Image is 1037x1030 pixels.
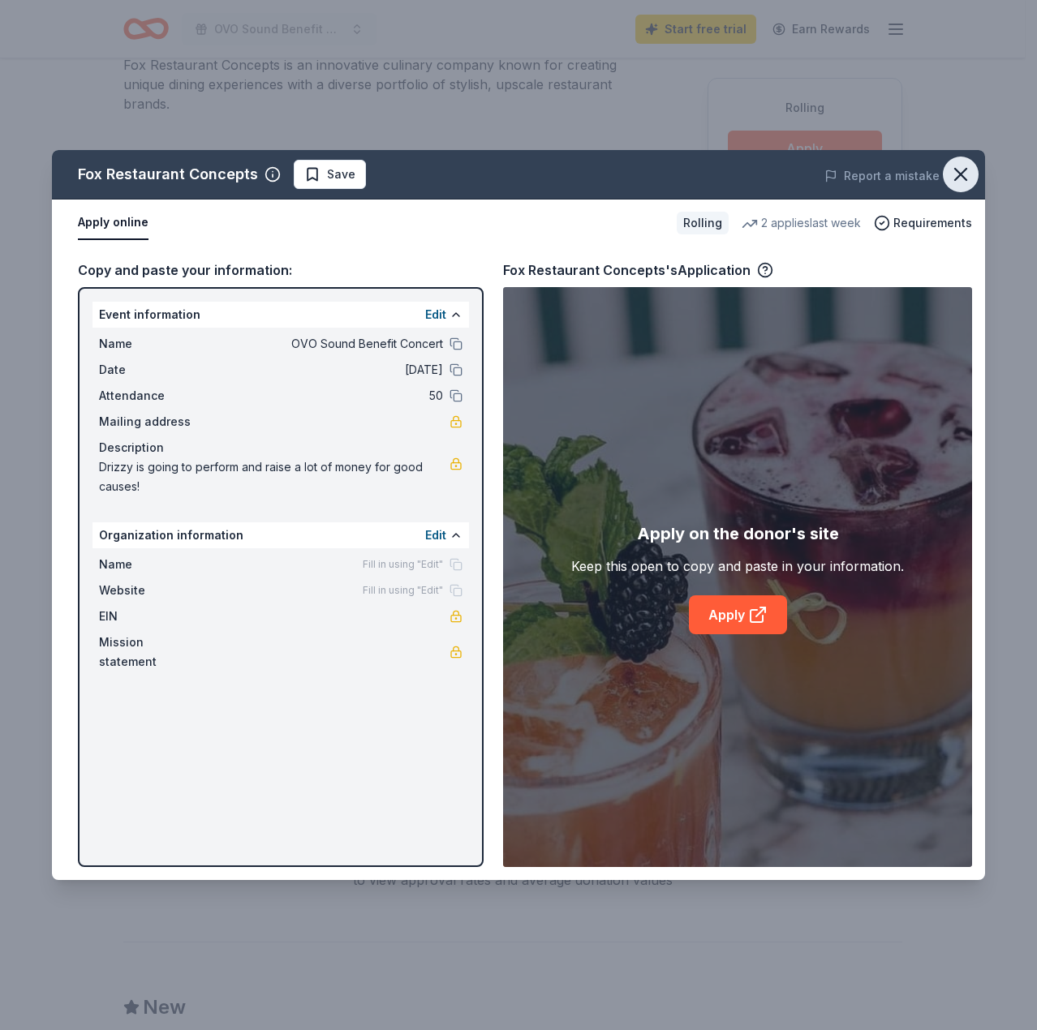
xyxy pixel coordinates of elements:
[893,213,972,233] span: Requirements
[99,360,208,380] span: Date
[363,558,443,571] span: Fill in using "Edit"
[93,302,469,328] div: Event information
[99,412,208,431] span: Mailing address
[99,555,208,574] span: Name
[78,260,484,281] div: Copy and paste your information:
[78,161,258,187] div: Fox Restaurant Concepts
[208,334,443,354] span: OVO Sound Benefit Concert
[99,457,450,496] span: Drizzy is going to perform and raise a lot of money for good causes!
[677,212,729,234] div: Rolling
[503,260,773,281] div: Fox Restaurant Concepts's Application
[78,206,148,240] button: Apply online
[294,160,366,189] button: Save
[425,305,446,324] button: Edit
[99,607,208,626] span: EIN
[99,386,208,406] span: Attendance
[689,595,787,634] a: Apply
[99,633,208,672] span: Mission statement
[208,386,443,406] span: 50
[571,556,904,576] div: Keep this open to copy and paste in your information.
[824,166,940,186] button: Report a mistake
[425,526,446,545] button: Edit
[742,213,861,233] div: 2 applies last week
[99,581,208,600] span: Website
[93,522,469,548] div: Organization information
[637,521,839,547] div: Apply on the donor's site
[208,360,443,380] span: [DATE]
[363,584,443,597] span: Fill in using "Edit"
[327,165,355,184] span: Save
[874,213,972,233] button: Requirements
[99,334,208,354] span: Name
[99,438,463,457] div: Description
